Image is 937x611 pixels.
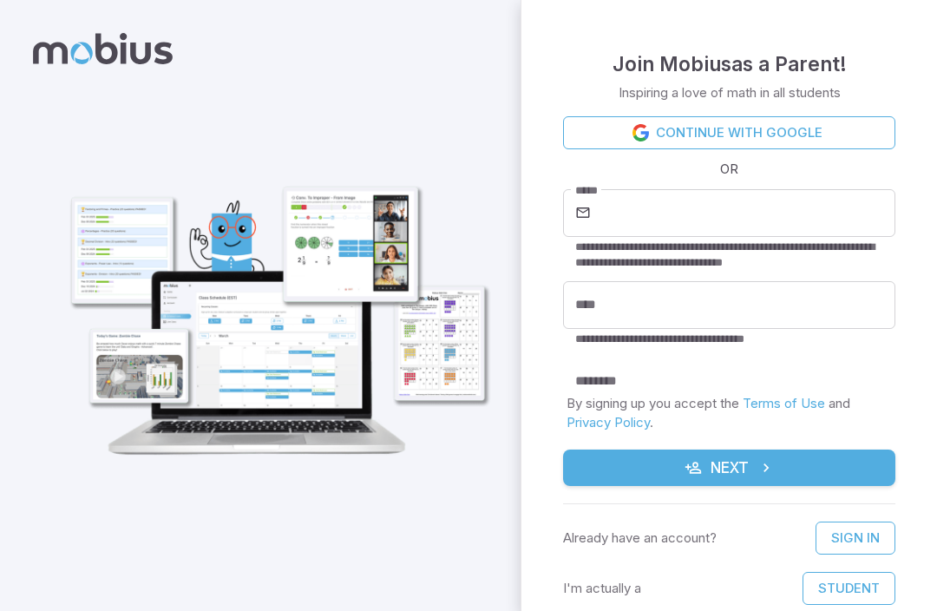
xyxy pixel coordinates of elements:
a: Sign In [816,522,895,555]
span: OR [716,160,743,179]
button: Next [563,450,895,486]
p: By signing up you accept the and . [567,394,892,432]
img: parent_1-illustration [49,137,500,468]
h4: Join Mobius as a Parent ! [613,49,847,80]
a: Continue with Google [563,116,895,149]
p: I'm actually a [563,579,641,598]
a: Terms of Use [743,395,825,411]
p: Already have an account? [563,529,717,548]
p: Inspiring a love of math in all students [619,83,841,102]
button: Student [803,572,895,605]
a: Privacy Policy [567,414,650,430]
